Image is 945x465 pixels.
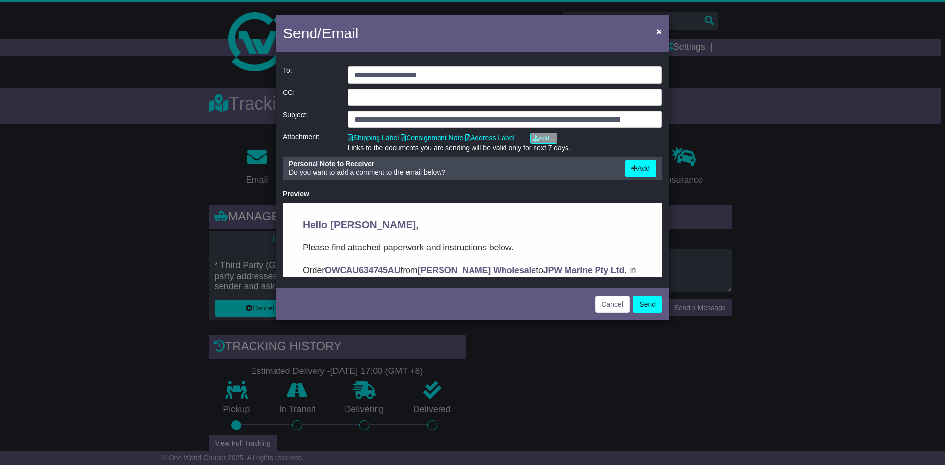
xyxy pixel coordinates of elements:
p: Please find attached paperwork and instructions below. [20,37,359,51]
div: CC: [278,89,343,106]
div: To: [278,66,343,84]
a: Shipping Label [348,134,399,142]
a: Address Label [465,134,515,142]
div: Personal Note to Receiver [289,160,615,168]
h4: Send/Email [283,22,358,44]
span: Hello [PERSON_NAME], [20,16,136,27]
a: Consignment Note [401,134,463,142]
button: Close [651,21,667,41]
span: × [656,26,662,37]
a: Add... [530,133,557,144]
div: Links to the documents you are sending will be valid only for next 7 days. [348,144,662,152]
strong: JPW Marine Pty Ltd [260,62,341,72]
button: Send [633,296,662,313]
div: Do you want to add a comment to the email below? [284,160,620,177]
strong: [PERSON_NAME] Wholesale [135,62,253,72]
button: Cancel [595,296,630,313]
div: Subject: [278,111,343,128]
div: Attachment: [278,133,343,152]
p: Order from to . In this email you’ll find important information about your order, and what you ne... [20,60,359,101]
div: Preview [283,190,662,198]
button: Add [625,160,656,177]
strong: OWCAU634745AU [42,62,117,72]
